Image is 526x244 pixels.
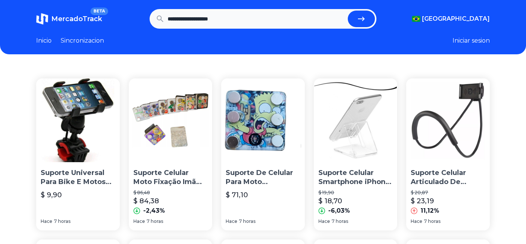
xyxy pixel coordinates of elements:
p: -2,43% [143,206,165,215]
span: Hace [411,218,422,224]
img: Suporte De Celular Para Moto Magnética Imã [221,78,305,162]
a: Suporte Celular Articulado De Pescoco Selfie Cama Mesa SofaSuporte Celular Articulado De Pescoco ... [406,78,490,230]
p: $ 18,70 [318,196,342,206]
img: Suporte Universal Para Bike E Motos Gps Celular [36,78,120,162]
a: Suporte Celular Moto Fixação Imã Extra Forte Cg 125 150 160 Suporte Celular Moto Fixação Imã Extr... [129,78,213,230]
span: [GEOGRAPHIC_DATA] [422,14,490,23]
a: Suporte Universal Para Bike E Motos Gps Celular Suporte Universal Para Bike E Motos Gps Celular$ ... [36,78,120,230]
span: BETA [90,8,108,15]
span: MercadoTrack [51,15,102,23]
span: 7 horas [424,218,440,224]
span: 7 horas [54,218,70,224]
span: Hace [133,218,145,224]
a: Suporte Celular Smartphone iPhone Display Mesa Em AcrílicoSuporte Celular Smartphone iPhone Displ... [314,78,398,230]
p: $ 84,38 [133,196,159,206]
p: $ 23,19 [411,196,434,206]
img: MercadoTrack [36,13,48,25]
p: Suporte Celular Smartphone iPhone Display Mesa Em Acrílico [318,168,393,187]
p: Suporte Celular Articulado De Pescoco Selfie Cama Mesa Sofa [411,168,485,187]
a: MercadoTrackBETA [36,13,102,25]
button: Iniciar sesion [453,36,490,45]
p: Suporte Universal Para Bike E Motos Gps Celular [41,168,115,187]
p: Suporte Celular Moto Fixação Imã Extra Forte Cg 125 150 160 [133,168,208,187]
p: -6,03% [328,206,350,215]
p: $ 20,87 [411,190,485,196]
img: Suporte Celular Articulado De Pescoco Selfie Cama Mesa Sofa [406,78,490,162]
a: Inicio [36,36,52,45]
p: $ 86,48 [133,190,208,196]
p: 11,12% [420,206,439,215]
a: Suporte De Celular Para Moto Magnética ImãSuporte De Celular Para Moto Magnética Imã$ 71,10Hace7 ... [221,78,305,230]
span: Hace [226,218,237,224]
a: Sincronizacion [61,36,104,45]
p: $ 71,10 [226,190,248,200]
img: Suporte Celular Smartphone iPhone Display Mesa Em Acrílico [314,78,398,162]
span: 7 horas [239,218,255,224]
span: Hace [41,218,52,224]
p: $ 19,90 [318,190,393,196]
span: Hace [318,218,330,224]
span: 7 horas [147,218,163,224]
button: [GEOGRAPHIC_DATA] [412,14,490,23]
p: $ 9,90 [41,190,62,200]
img: Brasil [412,16,420,22]
p: Suporte De Celular Para Moto Magnética Imã [226,168,300,187]
span: 7 horas [332,218,348,224]
img: Suporte Celular Moto Fixação Imã Extra Forte Cg 125 150 160 [129,78,213,162]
